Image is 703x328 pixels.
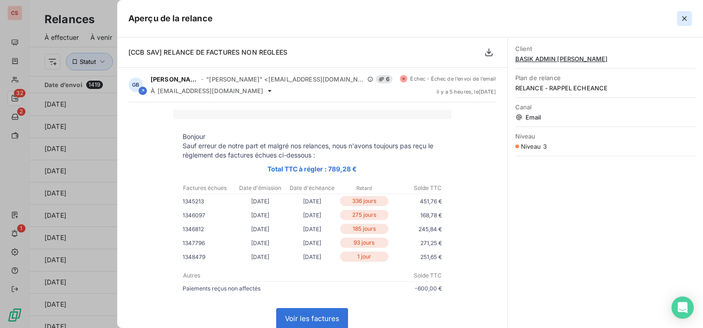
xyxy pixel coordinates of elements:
[183,284,312,293] p: Paiements reçus non affectés
[390,196,442,206] p: 451,76 €
[515,55,696,63] span: BASIK ADMIN [PERSON_NAME]
[158,87,263,95] span: [EMAIL_ADDRESS][DOMAIN_NAME]
[183,238,234,248] p: 1347796
[410,76,496,82] span: Échec - Échec de l’envoi de l’email
[515,132,696,140] span: Niveau
[235,184,286,192] p: Date d'émission
[183,196,234,206] p: 1345213
[339,184,390,192] p: Retard
[286,196,338,206] p: [DATE]
[183,271,312,280] p: Autres
[201,76,203,82] span: -
[151,87,155,95] span: À
[234,252,286,262] p: [DATE]
[206,76,365,83] span: "[PERSON_NAME]" <[EMAIL_ADDRESS][DOMAIN_NAME]>
[391,184,442,192] p: Solde TTC
[312,284,442,293] p: -600,00 €
[340,238,388,248] p: 93 jours
[183,184,234,192] p: Factures échues
[234,210,286,220] p: [DATE]
[234,196,286,206] p: [DATE]
[183,252,234,262] p: 1348479
[515,74,696,82] span: Plan de relance
[286,238,338,248] p: [DATE]
[286,252,338,262] p: [DATE]
[340,224,388,234] p: 185 jours
[183,210,234,220] p: 1346097
[128,12,213,25] h5: Aperçu de la relance
[515,45,696,52] span: Client
[128,48,287,56] span: [CCB SAV] RELANCE DE FACTURES NON REGLEES
[390,210,442,220] p: 168,78 €
[183,224,234,234] p: 1346812
[183,164,442,174] p: Total TTC à régler : 789,28 €
[437,89,496,95] span: il y a 5 heures , le [DATE]
[340,252,388,262] p: 1 jour
[234,224,286,234] p: [DATE]
[671,296,694,319] div: Open Intercom Messenger
[287,184,338,192] p: Date d'échéance
[128,77,143,92] div: GB
[390,252,442,262] p: 251,65 €
[390,238,442,248] p: 271,25 €
[515,84,696,92] span: RELANCE - RAPPEL ECHEANCE
[340,210,388,220] p: 275 jours
[376,75,393,83] span: 6
[183,132,442,141] p: Bonjour
[515,114,696,121] span: Email
[340,196,388,206] p: 336 jours
[286,224,338,234] p: [DATE]
[521,143,547,150] span: Niveau 3
[286,210,338,220] p: [DATE]
[313,271,442,280] p: Solde TTC
[151,76,198,83] span: [PERSON_NAME]
[183,141,442,160] p: Sauf erreur de notre part et malgré nos relances, nous n'avons toujours pas reçu le règlement des...
[234,238,286,248] p: [DATE]
[390,224,442,234] p: 245,84 €
[515,103,696,111] span: Canal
